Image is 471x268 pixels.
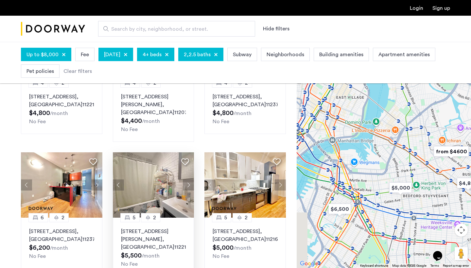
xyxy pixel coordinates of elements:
[41,214,44,222] span: 6
[430,263,439,268] a: Terms (opens in new tab)
[111,25,237,33] span: Search by city, neighborhood, or street.
[213,93,278,109] p: [STREET_ADDRESS] 11237
[298,260,320,268] img: Google
[29,244,50,251] span: $6,200
[121,227,186,251] p: [STREET_ADDRESS][PERSON_NAME] 11221
[21,17,85,41] img: logo
[21,179,32,191] button: Previous apartment
[432,6,450,11] a: Registration
[204,179,216,191] button: Previous apartment
[275,179,286,191] button: Next apartment
[455,224,468,237] button: Map camera controls
[184,51,211,59] span: 2,2.5 baths
[21,83,102,134] a: 42[STREET_ADDRESS], [GEOGRAPHIC_DATA]11221No Fee
[143,51,162,59] span: 4+ beds
[121,93,186,116] p: [STREET_ADDRESS][PERSON_NAME] 11207
[378,51,430,59] span: Apartment amenities
[121,261,138,267] span: No Fee
[213,254,229,259] span: No Fee
[21,152,102,218] img: dc6efc1f-24ba-4395-9182-45437e21be9a_638927005475459010.jpeg
[63,67,92,75] div: Clear filters
[183,179,194,191] button: Next apartment
[234,111,252,116] sub: /month
[132,214,135,222] span: 5
[392,264,427,267] span: Map data ©2025 Google
[121,118,142,124] span: $4,400
[204,152,286,218] img: dc6efc1f-24ba-4395-9182-45437e21be9a_638908594799023839.jpeg
[298,260,320,268] a: Open this area in Google Maps (opens a new window)
[410,6,423,11] a: Login
[113,83,194,142] a: 42[STREET_ADDRESS][PERSON_NAME], [GEOGRAPHIC_DATA]11207No Fee
[50,111,68,116] sub: /month
[319,51,363,59] span: Building amenities
[91,179,102,191] button: Next apartment
[81,51,89,59] span: Fee
[455,247,468,260] button: Drag Pegman onto the map to open Street View
[61,214,64,222] span: 2
[29,119,46,124] span: No Fee
[443,263,469,268] a: Report a map error
[213,110,234,116] span: $4,800
[326,202,354,216] div: $6,500
[98,21,255,37] input: Apartment Search
[113,152,194,218] img: 2014_638568420038765612.jpeg
[245,214,248,222] span: 2
[430,242,451,261] iframe: chat widget
[104,51,120,59] span: [DATE]
[29,93,94,109] p: [STREET_ADDRESS] 11221
[263,25,289,33] button: Show or hide filters
[224,214,227,222] span: 5
[26,51,59,59] span: Up to $8,000
[267,51,304,59] span: Neighborhoods
[29,110,50,116] span: $4,800
[113,179,124,191] button: Previous apartment
[142,119,160,124] sub: /month
[360,263,388,268] button: Keyboard shortcuts
[234,245,252,251] sub: /month
[213,227,278,243] p: [STREET_ADDRESS] 11216
[142,253,160,259] sub: /month
[26,67,54,75] span: Pet policies
[29,227,94,243] p: [STREET_ADDRESS] 11237
[233,51,252,59] span: Subway
[213,119,229,124] span: No Fee
[153,214,156,222] span: 2
[50,245,68,251] sub: /month
[121,127,138,132] span: No Fee
[387,180,414,195] div: $5,000
[29,254,46,259] span: No Fee
[21,17,85,41] a: Cazamio Logo
[121,252,142,259] span: $5,500
[213,244,234,251] span: $5,000
[204,83,286,134] a: 42[STREET_ADDRESS], [GEOGRAPHIC_DATA]11237No Fee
